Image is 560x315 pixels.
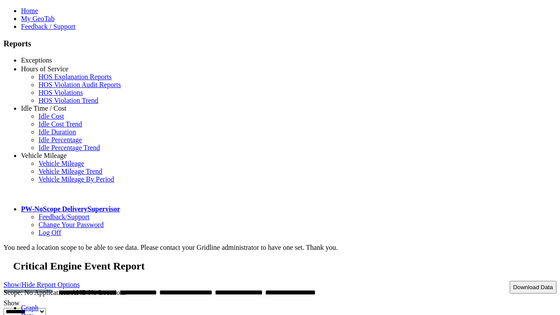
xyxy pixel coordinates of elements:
[38,136,82,143] a: Idle Percentage
[21,304,38,311] a: Graph
[38,89,83,96] a: HOS Violations
[38,73,112,80] a: HOS Explanation Reports
[38,144,100,151] a: Idle Percentage Trend
[21,152,66,159] a: Vehicle Mileage
[38,168,102,175] a: Vehicle Mileage Trend
[3,39,556,49] h3: Reports
[38,213,89,220] a: Feedback/Support
[21,23,75,30] a: Feedback / Support
[38,120,82,128] a: Idle Cost Trend
[3,299,19,307] label: Show
[3,289,126,296] span: Scope: No Applications AND No Locations
[38,81,121,88] a: HOS Violation Audit Reports
[38,160,84,167] a: Vehicle Mileage
[38,128,76,136] a: Idle Duration
[38,221,104,228] a: Change Your Password
[21,7,38,14] a: Home
[38,97,98,104] a: HOS Violation Trend
[38,64,102,72] a: Critical Engine Events
[21,65,68,73] a: Hours of Service
[21,56,52,64] a: Exceptions
[38,112,64,120] a: Idle Cost
[510,281,556,294] button: Download Data
[38,229,61,236] a: Log Off
[3,279,80,290] a: Show/Hide Report Options
[3,244,556,252] div: You need a location scope to be able to see data. Please contact your Gridline administrator to h...
[21,105,66,112] a: Idle Time / Cost
[21,205,120,213] a: PW-NoScope DeliverySupervisor
[21,15,55,22] a: My GeoTab
[38,175,114,183] a: Vehicle Mileage By Period
[13,260,556,272] h2: Critical Engine Event Report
